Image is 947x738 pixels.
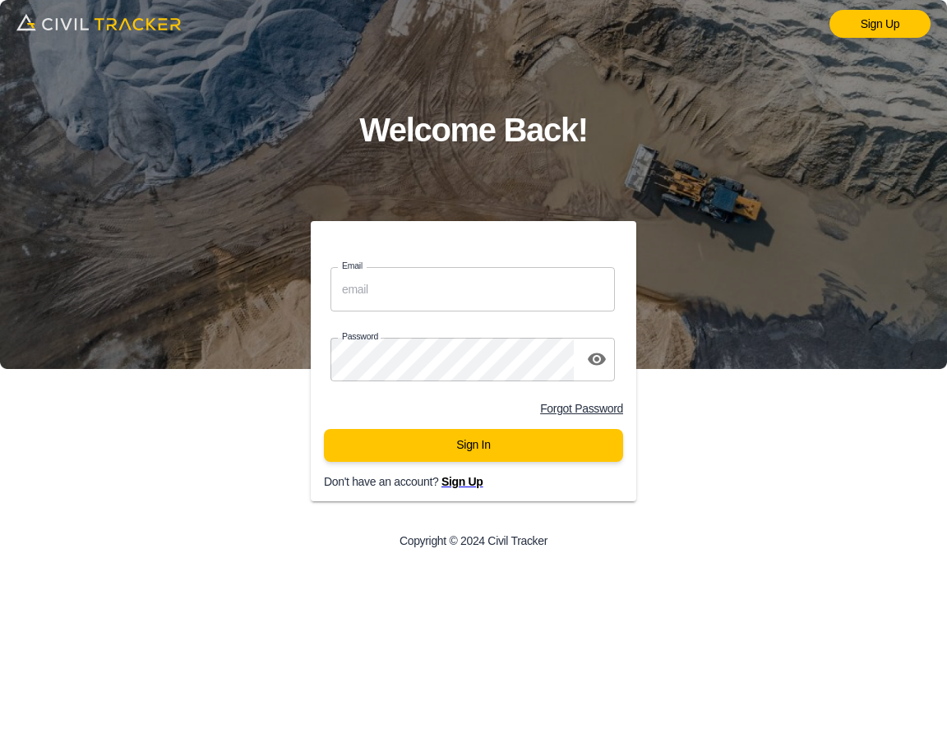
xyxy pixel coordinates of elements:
[359,104,588,157] h1: Welcome Back!
[829,10,931,38] a: Sign Up
[580,343,613,376] button: toggle password visibility
[400,534,547,547] p: Copyright © 2024 Civil Tracker
[324,429,623,462] button: Sign In
[324,475,649,488] p: Don't have an account?
[441,475,483,488] a: Sign Up
[540,402,623,415] a: Forgot Password
[330,267,615,311] input: email
[16,8,181,36] img: logo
